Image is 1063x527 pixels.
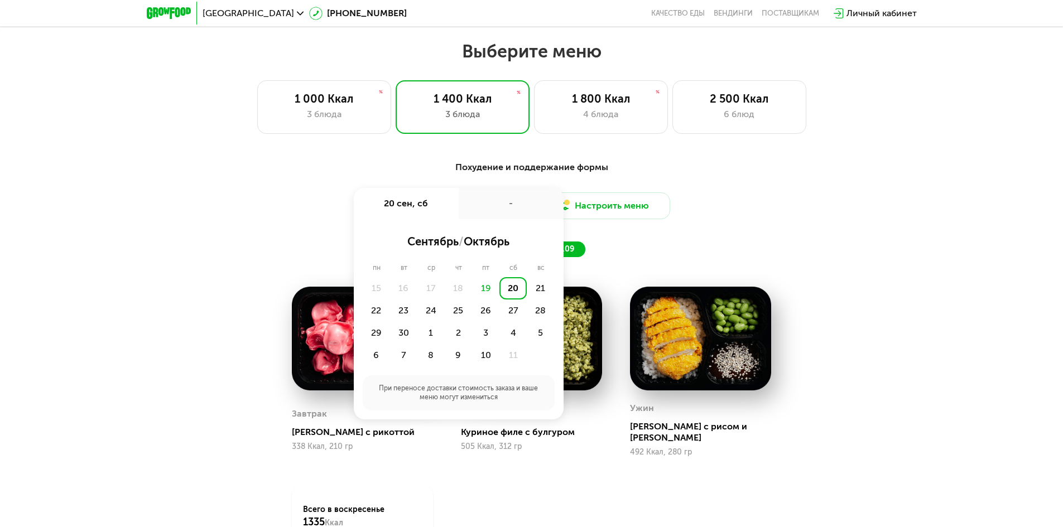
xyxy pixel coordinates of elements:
div: 9 [445,344,472,366]
div: 22 [363,299,390,322]
div: ср [417,264,445,273]
a: Вендинги [714,9,753,18]
div: 21 [527,277,554,299]
div: 30 [390,322,417,344]
div: 25 [445,299,472,322]
div: 3 [472,322,499,344]
div: Завтрак [292,405,327,422]
button: Настроить меню [536,192,670,219]
span: октябрь [464,235,509,248]
span: / [459,235,464,248]
div: 15 [363,277,390,299]
div: 2 500 Ккал [684,92,795,105]
div: 1 [417,322,445,344]
div: 24 [417,299,445,322]
div: 1 800 Ккал [546,92,656,105]
div: 20 сен, сб [354,188,459,219]
a: Качество еды [651,9,705,18]
div: 27 [499,299,527,322]
div: 2 [445,322,472,344]
div: 16 [390,277,417,299]
div: 20 [499,277,527,299]
div: [PERSON_NAME] с рикоттой [292,427,442,438]
div: Личный кабинет [846,7,917,20]
span: [GEOGRAPHIC_DATA] [203,9,294,18]
div: 3 блюда [269,108,379,121]
div: 23 [390,299,417,322]
div: 6 [363,344,390,366]
div: 29 [363,322,390,344]
div: При переносе доставки стоимость заказа и ваше меню могут измениться [363,375,555,411]
div: чт [445,264,472,273]
div: вс [527,264,555,273]
h2: Выберите меню [36,40,1027,62]
div: 6 блюд [684,108,795,121]
div: Ужин [630,400,654,417]
div: пн [363,264,391,273]
div: - [459,188,564,219]
div: 4 [499,322,527,344]
div: 19 [472,277,499,299]
div: 8 [417,344,445,366]
div: Похудение и поддержание формы [201,161,862,175]
div: 1 000 Ккал [269,92,379,105]
div: 26 [472,299,499,322]
div: 10 [472,344,499,366]
div: 28 [527,299,554,322]
div: сб [499,264,527,273]
div: 492 Ккал, 280 гр [630,448,771,457]
div: Куриное филе с булгуром [461,427,611,438]
div: 4 блюда [546,108,656,121]
div: 7 [390,344,417,366]
div: [PERSON_NAME] с рисом и [PERSON_NAME] [630,421,780,443]
div: 17 [417,277,445,299]
div: 505 Ккал, 312 гр [461,442,602,451]
div: 5 [527,322,554,344]
div: 338 Ккал, 210 гр [292,442,433,451]
span: сентябрь [407,235,459,248]
div: 3 блюда [407,108,518,121]
div: 18 [445,277,472,299]
div: 1 400 Ккал [407,92,518,105]
a: [PHONE_NUMBER] [309,7,407,20]
div: 11 [499,344,527,366]
div: вт [391,264,417,273]
div: поставщикам [762,9,819,18]
div: пт [472,264,499,273]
